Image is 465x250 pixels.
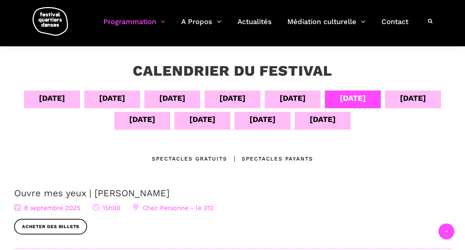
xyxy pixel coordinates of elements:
div: [DATE] [159,92,185,104]
a: Médiation culturelle [287,16,366,36]
div: [DATE] [249,113,276,126]
a: Contact [381,16,408,36]
a: Ouvre mes yeux | [PERSON_NAME] [14,188,170,198]
div: [DATE] [219,92,246,104]
div: [DATE] [129,113,155,126]
span: Chez Personne - le 312 [133,204,214,211]
img: logo-fqd-med [33,7,68,36]
div: [DATE] [400,92,426,104]
div: [DATE] [340,92,366,104]
a: Acheter des billets [14,219,87,235]
span: 8 septembre 2025 [14,204,80,211]
h3: Calendrier du festival [133,62,332,80]
div: Spectacles Payants [227,155,313,163]
div: [DATE] [310,113,336,126]
a: Programmation [103,16,165,36]
div: [DATE] [99,92,125,104]
a: A Propos [181,16,222,36]
div: Spectacles gratuits [152,155,227,163]
div: [DATE] [189,113,216,126]
div: [DATE] [39,92,65,104]
div: [DATE] [280,92,306,104]
a: Actualités [237,16,272,36]
span: 15h00 [93,204,120,211]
